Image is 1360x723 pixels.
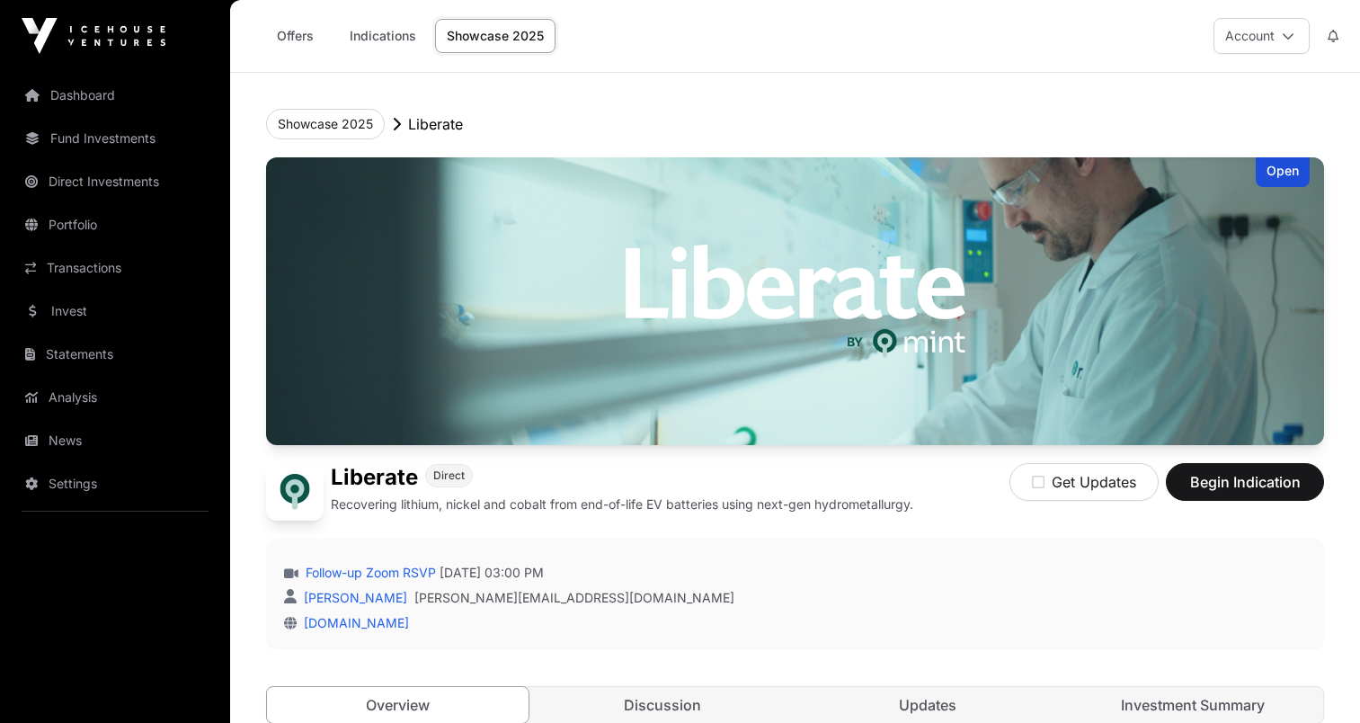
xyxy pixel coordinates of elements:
[14,119,216,158] a: Fund Investments
[14,248,216,288] a: Transactions
[22,18,165,54] img: Icehouse Ventures Logo
[1166,481,1324,499] a: Begin Indication
[267,687,1323,723] nav: Tabs
[14,464,216,504] a: Settings
[1188,471,1302,493] span: Begin Indication
[302,564,436,582] a: Follow-up Zoom RSVP
[266,463,324,521] img: Liberate
[532,687,794,723] a: Discussion
[433,469,465,483] span: Direct
[435,19,556,53] a: Showcase 2025
[1062,687,1323,723] a: Investment Summary
[331,495,913,513] p: Recovering lithium, nickel and cobalt from end-of-life EV batteries using next-gen hydrometallurgy.
[14,378,216,417] a: Analysis
[797,687,1059,723] a: Updates
[1166,463,1324,501] button: Begin Indication
[297,615,409,630] a: [DOMAIN_NAME]
[14,205,216,245] a: Portfolio
[14,76,216,115] a: Dashboard
[414,589,734,607] a: [PERSON_NAME][EMAIL_ADDRESS][DOMAIN_NAME]
[266,109,385,139] button: Showcase 2025
[408,113,463,135] p: Liberate
[440,564,544,582] span: [DATE] 03:00 PM
[338,19,428,53] a: Indications
[14,421,216,460] a: News
[14,162,216,201] a: Direct Investments
[1213,18,1310,54] button: Account
[259,19,331,53] a: Offers
[14,335,216,374] a: Statements
[1009,463,1159,501] button: Get Updates
[331,463,418,492] h1: Liberate
[1256,157,1310,187] div: Open
[14,291,216,331] a: Invest
[266,157,1324,445] img: Liberate
[300,590,407,605] a: [PERSON_NAME]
